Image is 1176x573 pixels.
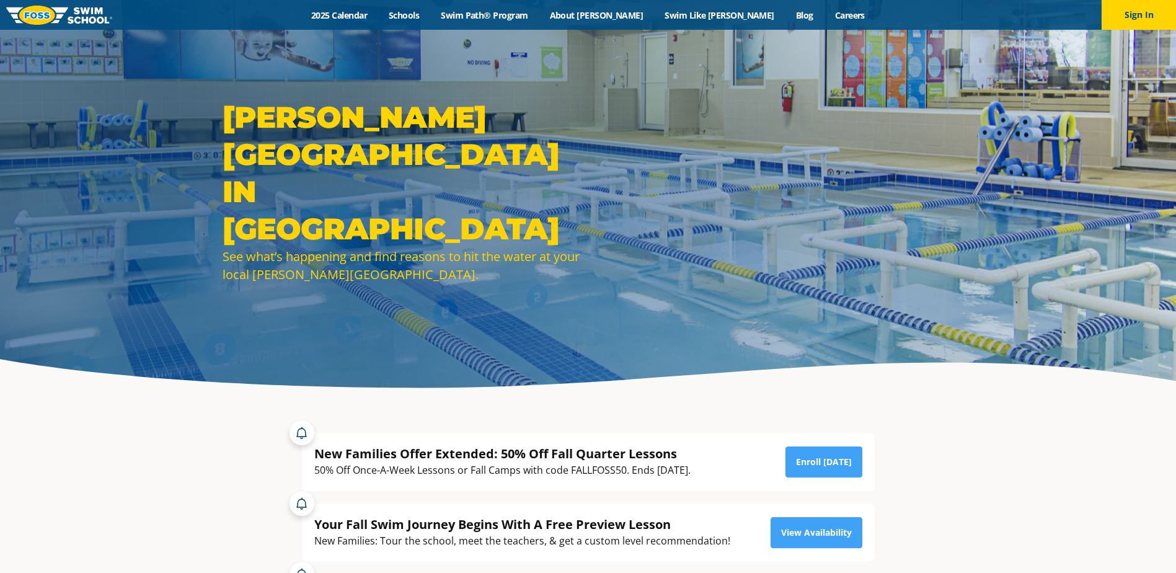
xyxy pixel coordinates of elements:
div: New Families: Tour the school, meet the teachers, & get a custom level recommendation! [314,533,730,549]
h1: [PERSON_NAME][GEOGRAPHIC_DATA] in [GEOGRAPHIC_DATA] [223,99,582,247]
div: 50% Off Once-A-Week Lessons or Fall Camps with code FALLFOSS50. Ends [DATE]. [314,462,691,479]
div: New Families Offer Extended: 50% Off Fall Quarter Lessons [314,445,691,462]
a: Enroll [DATE] [785,446,862,477]
a: Blog [785,9,824,21]
img: FOSS Swim School Logo [6,6,112,25]
a: Careers [824,9,875,21]
a: View Availability [771,517,862,548]
a: Swim Like [PERSON_NAME] [654,9,785,21]
a: About [PERSON_NAME] [539,9,654,21]
a: Swim Path® Program [430,9,539,21]
div: Your Fall Swim Journey Begins With A Free Preview Lesson [314,516,730,533]
div: See what’s happening and find reasons to hit the water at your local [PERSON_NAME][GEOGRAPHIC_DATA]. [223,247,582,283]
a: Schools [378,9,430,21]
a: 2025 Calendar [301,9,378,21]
